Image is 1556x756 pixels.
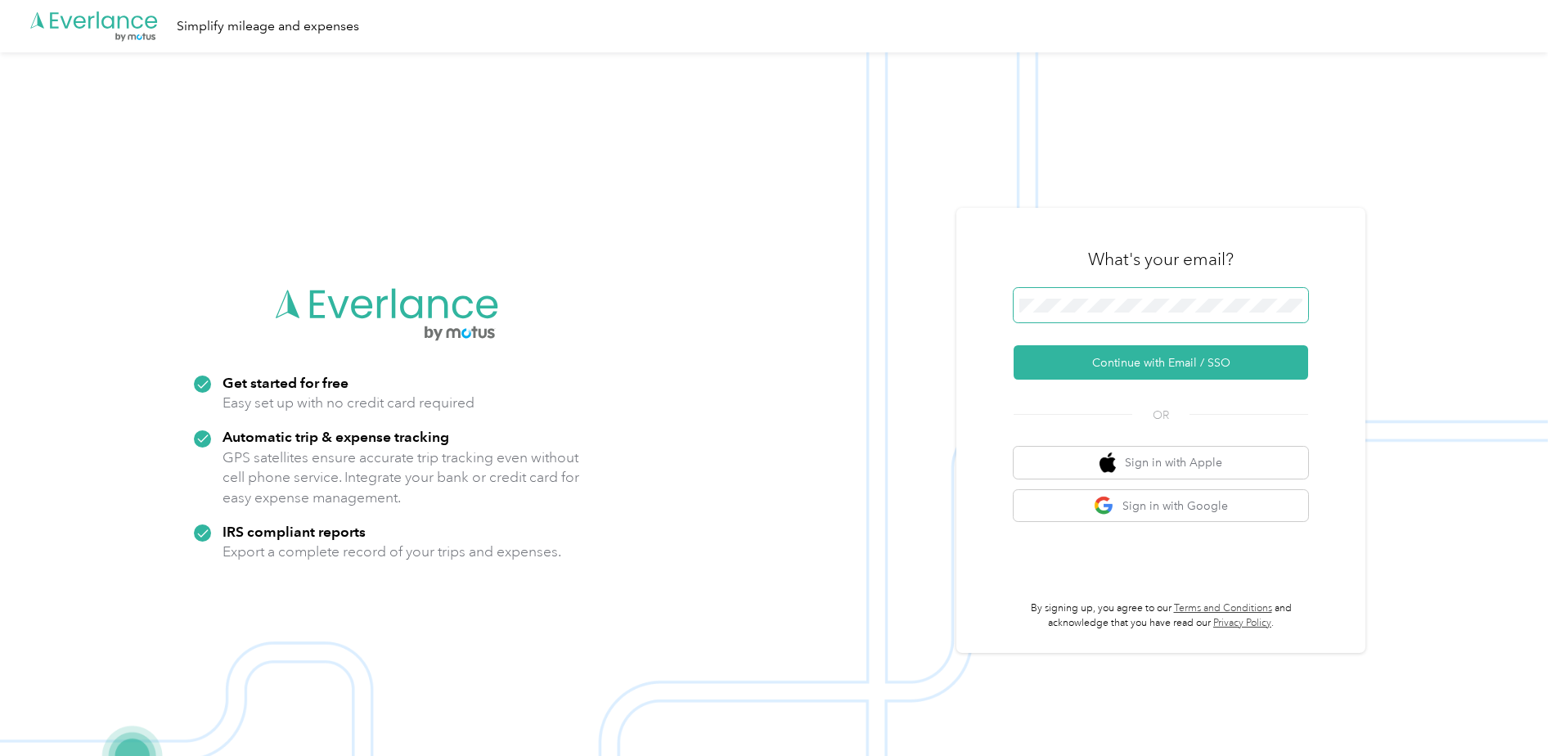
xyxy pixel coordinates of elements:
strong: Automatic trip & expense tracking [223,428,449,445]
h3: What's your email? [1088,248,1234,271]
a: Terms and Conditions [1174,602,1272,614]
p: Export a complete record of your trips and expenses. [223,542,561,562]
div: Simplify mileage and expenses [177,16,359,37]
p: GPS satellites ensure accurate trip tracking even without cell phone service. Integrate your bank... [223,448,580,508]
a: Privacy Policy [1213,617,1271,629]
strong: Get started for free [223,374,349,391]
p: By signing up, you agree to our and acknowledge that you have read our . [1014,601,1308,630]
button: Continue with Email / SSO [1014,345,1308,380]
img: apple logo [1100,452,1116,473]
img: google logo [1094,496,1114,516]
button: apple logoSign in with Apple [1014,447,1308,479]
strong: IRS compliant reports [223,523,366,540]
span: OR [1132,407,1189,424]
p: Easy set up with no credit card required [223,393,474,413]
button: google logoSign in with Google [1014,490,1308,522]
